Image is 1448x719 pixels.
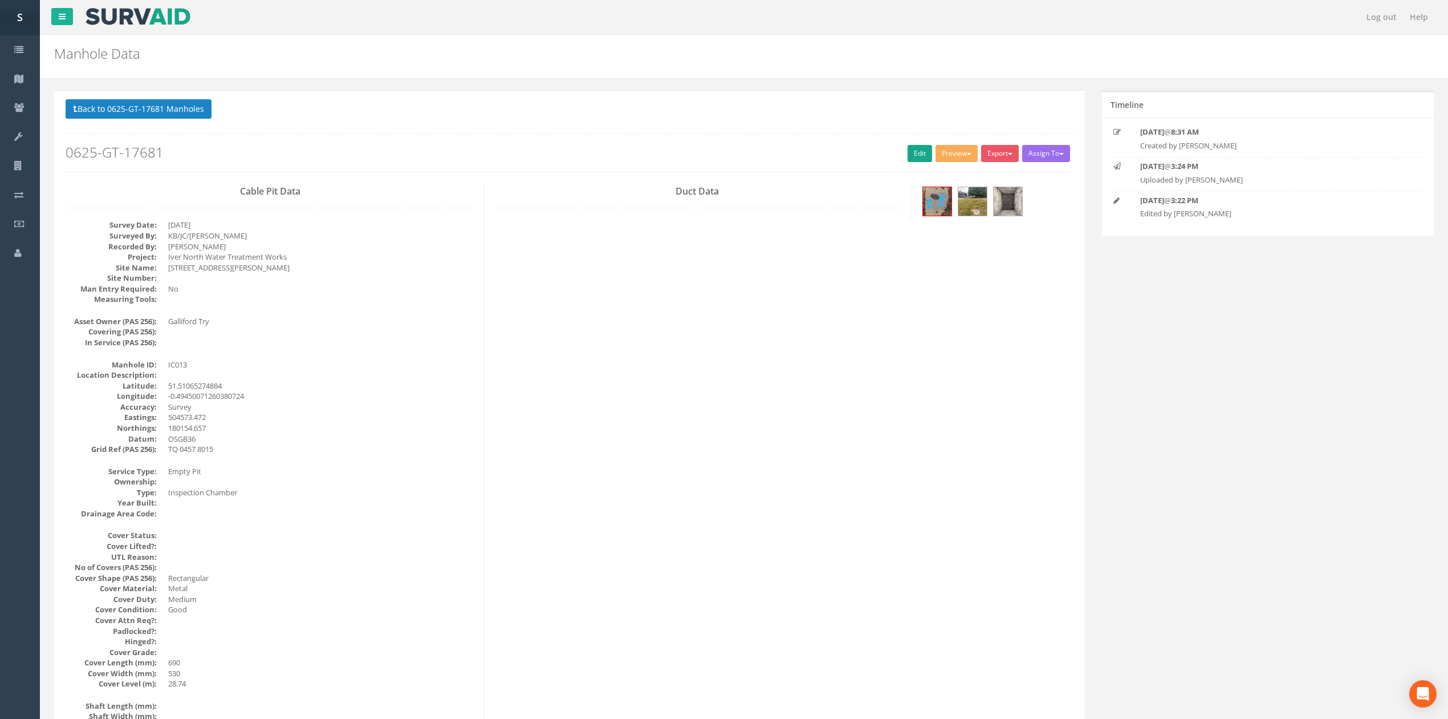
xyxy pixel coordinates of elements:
[66,476,157,487] dt: Ownership:
[1140,161,1164,171] strong: [DATE]
[168,231,475,241] dd: KB/JC/[PERSON_NAME]
[1171,161,1198,171] strong: 3:24 PM
[1409,680,1437,708] div: Open Intercom Messenger
[66,145,1073,160] h2: 0625-GT-17681
[1140,127,1395,138] p: @
[66,187,475,197] h3: Cable Pit Data
[66,552,157,563] dt: UTL Reason:
[168,262,475,273] dd: [STREET_ADDRESS][PERSON_NAME]
[908,145,932,162] a: Edit
[1140,175,1395,185] p: Uploaded by [PERSON_NAME]
[168,423,475,434] dd: 180154.657
[66,444,157,455] dt: Grid Ref (PAS 256):
[958,187,987,216] img: 7355fc68-48fe-331c-cf81-8c627c81cfc0_cd805261-96af-8842-89b2-cf8f141ad1b4_thumb.jpg
[66,359,157,370] dt: Manhole ID:
[168,381,475,391] dd: 51.51065274884
[994,187,1022,216] img: 7355fc68-48fe-331c-cf81-8c627c81cfc0_00174510-aeca-9315-d829-24ad363bfa88_thumb.jpg
[1140,195,1395,206] p: @
[168,241,475,252] dd: [PERSON_NAME]
[168,678,475,689] dd: 28.74
[66,466,157,477] dt: Service Type:
[66,647,157,658] dt: Cover Grade:
[168,466,475,477] dd: Empty Pit
[168,434,475,445] dd: OSGB36
[66,381,157,391] dt: Latitude:
[168,391,475,402] dd: -0.49450071260380724
[168,402,475,413] dd: Survey
[168,668,475,679] dd: 530
[66,573,157,584] dt: Cover Shape (PAS 256):
[66,326,157,337] dt: Covering (PAS 256):
[168,284,475,294] dd: No
[66,337,157,348] dt: In Service (PAS 256):
[168,604,475,615] dd: Good
[66,487,157,498] dt: Type:
[168,444,475,455] dd: TQ 0457 8015
[66,498,157,508] dt: Year Built:
[981,145,1019,162] button: Export
[1111,100,1144,109] h5: Timeline
[1140,127,1164,137] strong: [DATE]
[168,252,475,262] dd: Iver North Water Treatment Works
[66,668,157,679] dt: Cover Width (mm):
[168,594,475,605] dd: Medium
[66,701,157,712] dt: Shaft Length (mm):
[1140,140,1395,151] p: Created by [PERSON_NAME]
[1022,145,1070,162] button: Assign To
[493,187,902,197] h3: Duct Data
[66,294,157,305] dt: Measuring Tools:
[1140,195,1164,205] strong: [DATE]
[66,220,157,231] dt: Survey Date:
[1171,127,1199,137] strong: 8:31 AM
[66,508,157,519] dt: Drainage Area Code:
[66,241,157,252] dt: Recorded By:
[66,636,157,647] dt: Hinged?:
[66,402,157,413] dt: Accuracy:
[66,615,157,626] dt: Cover Attn Req?:
[66,626,157,637] dt: Padlocked?:
[66,657,157,668] dt: Cover Length (mm):
[935,145,978,162] button: Preview
[168,412,475,423] dd: 504573.472
[66,530,157,541] dt: Cover Status:
[1140,161,1395,172] p: @
[66,252,157,262] dt: Project:
[66,423,157,434] dt: Northings:
[66,604,157,615] dt: Cover Condition:
[66,562,157,573] dt: No of Covers (PAS 256):
[66,316,157,327] dt: Asset Owner (PAS 256):
[66,273,157,284] dt: Site Number:
[168,359,475,370] dd: IC013
[66,391,157,402] dt: Longitude:
[66,231,157,241] dt: Surveyed By:
[66,284,157,294] dt: Man Entry Required:
[54,46,1201,61] h2: Manhole Data
[168,487,475,498] dd: Inspection Chamber
[66,412,157,423] dt: Eastings:
[66,99,211,119] button: Back to 0625-GT-17681 Manholes
[66,678,157,689] dt: Cover Level (m):
[168,573,475,584] dd: Rectangular
[1140,208,1395,219] p: Edited by [PERSON_NAME]
[66,583,157,594] dt: Cover Material:
[1171,195,1198,205] strong: 3:22 PM
[66,434,157,445] dt: Datum:
[168,220,475,231] dd: [DATE]
[168,657,475,668] dd: 690
[923,187,951,216] img: 7355fc68-48fe-331c-cf81-8c627c81cfc0_8ff0230d-0ca9-9c59-8062-bd7a42a832bd_thumb.jpg
[66,594,157,605] dt: Cover Duty:
[66,541,157,552] dt: Cover Lifted?:
[168,583,475,594] dd: Metal
[66,370,157,381] dt: Location Description:
[168,316,475,327] dd: Galliford Try
[66,262,157,273] dt: Site Name:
